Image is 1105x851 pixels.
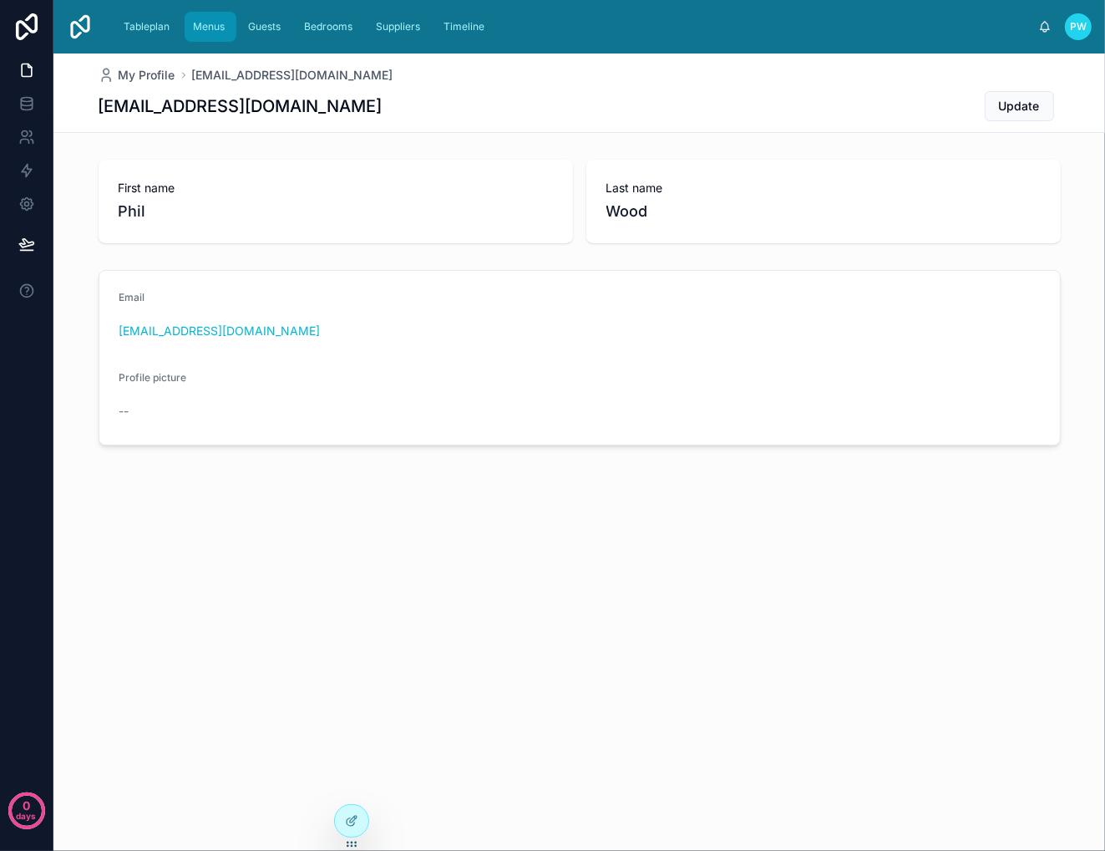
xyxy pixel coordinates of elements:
span: Update [999,98,1040,115]
span: Menus [193,20,225,33]
p: 0 [23,797,30,814]
span: Tableplan [124,20,170,33]
div: scrollable content [107,8,1038,45]
a: [EMAIL_ADDRESS][DOMAIN_NAME] [119,323,321,339]
a: Guests [240,12,292,42]
span: -- [119,403,129,420]
a: [EMAIL_ADDRESS][DOMAIN_NAME] [192,67,393,84]
span: My Profile [119,67,175,84]
span: Timeline [444,20,484,33]
a: My Profile [99,67,175,84]
span: First name [119,180,553,196]
span: Email [119,291,145,303]
span: Wood [606,200,1041,223]
span: PW [1070,20,1087,33]
a: Tableplan [115,12,181,42]
a: Bedrooms [296,12,364,42]
span: Last name [606,180,1041,196]
span: Bedrooms [304,20,352,33]
button: Update [985,91,1054,121]
h1: [EMAIL_ADDRESS][DOMAIN_NAME] [99,94,383,118]
span: Profile picture [119,371,187,384]
a: Menus [185,12,236,42]
a: Suppliers [367,12,432,42]
p: days [17,804,37,828]
span: Guests [248,20,281,33]
span: Phil [119,200,553,223]
span: Suppliers [376,20,420,33]
a: Timeline [435,12,496,42]
img: App logo [67,13,94,40]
